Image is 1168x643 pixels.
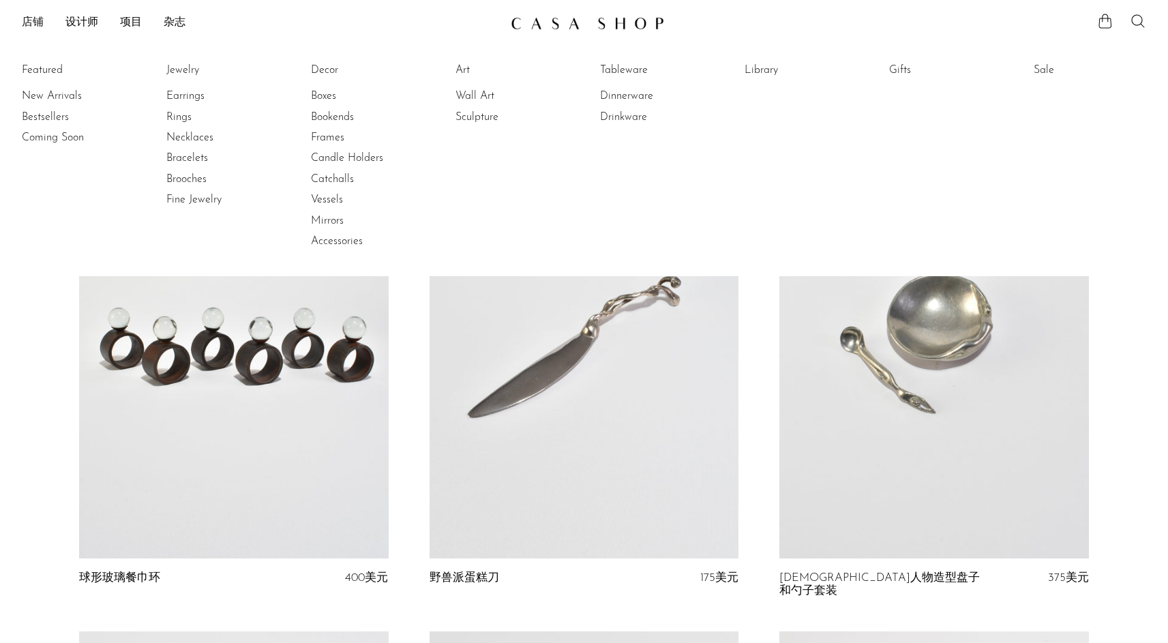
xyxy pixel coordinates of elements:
ul: Decor [311,60,413,252]
ul: Featured [22,86,124,148]
a: Accessories [311,234,413,249]
a: 杂志 [164,14,185,32]
a: Jewelry [166,63,269,78]
a: Drinkware [600,110,702,125]
nav: 桌面导航 [22,12,500,35]
font: 店铺 [22,17,44,28]
ul: Library [745,60,847,86]
a: Bookends [311,110,413,125]
ul: Gifts [889,60,991,86]
a: 野兽派蛋糕刀 [430,572,499,584]
a: 球形玻璃餐巾环 [79,572,160,584]
ul: Jewelry [166,60,269,211]
font: 杂志 [164,17,185,28]
font: [DEMOGRAPHIC_DATA]人物造型盘子和勺子套装 [779,572,980,596]
a: Library [745,63,847,78]
font: 375美元 [1048,572,1089,584]
a: Mirrors [311,213,413,228]
a: Necklaces [166,130,269,145]
a: Rings [166,110,269,125]
ul: 新的标题菜单 [22,12,500,35]
ul: Tableware [600,60,702,128]
a: 设计师 [65,14,98,32]
a: Candle Holders [311,151,413,166]
a: Bestsellers [22,110,124,125]
a: Fine Jewelry [166,192,269,207]
font: 设计师 [65,17,98,28]
a: 店铺 [22,14,44,32]
a: Sculpture [455,110,558,125]
a: 项目 [120,14,142,32]
a: Dinnerware [600,89,702,104]
a: Bracelets [166,151,269,166]
a: Wall Art [455,89,558,104]
ul: Sale [1034,60,1136,86]
a: Catchalls [311,172,413,187]
a: Decor [311,63,413,78]
font: 400美元 [345,572,388,584]
font: 175美元 [700,572,738,584]
a: Frames [311,130,413,145]
a: Gifts [889,63,991,78]
a: Vessels [311,192,413,207]
a: Tableware [600,63,702,78]
a: Coming Soon [22,130,124,145]
a: Brooches [166,172,269,187]
a: Art [455,63,558,78]
a: Boxes [311,89,413,104]
a: New Arrivals [22,89,124,104]
font: 项目 [120,17,142,28]
a: Sale [1034,63,1136,78]
a: [DEMOGRAPHIC_DATA]人物造型盘子和勺子套装 [779,572,988,597]
a: Earrings [166,89,269,104]
ul: Art [455,60,558,128]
